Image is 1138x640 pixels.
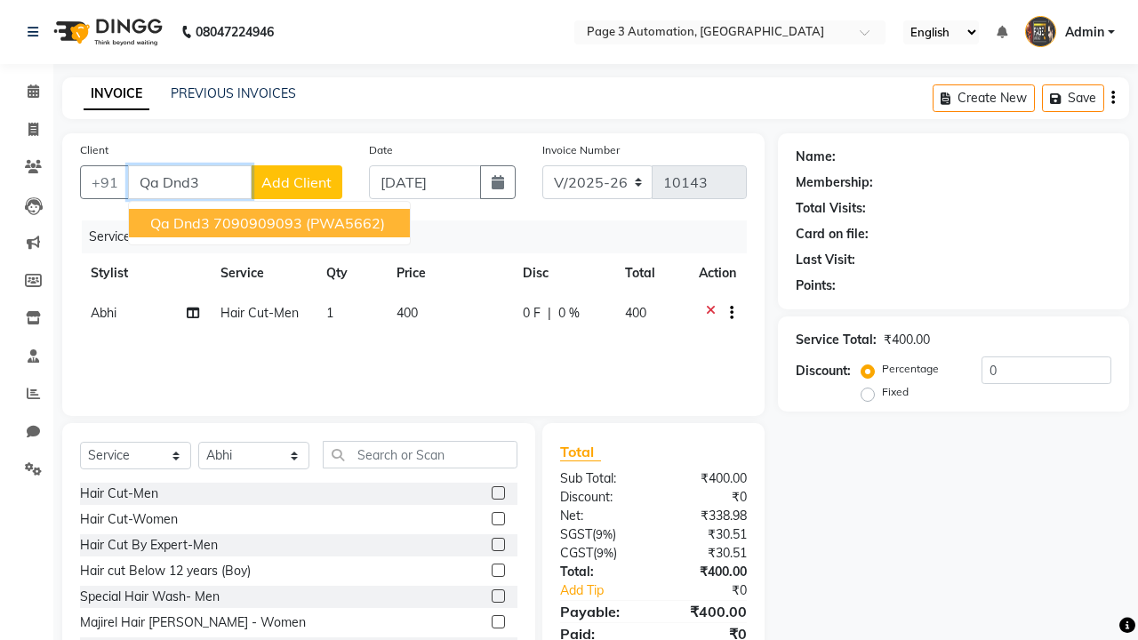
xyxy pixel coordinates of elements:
[128,165,252,199] input: Search by Name/Mobile/Email/Code
[653,507,760,525] div: ₹338.98
[560,443,601,461] span: Total
[560,545,593,561] span: CGST
[653,563,760,581] div: ₹400.00
[80,588,220,606] div: Special Hair Wash- Men
[547,544,653,563] div: ( )
[316,253,386,293] th: Qty
[547,525,653,544] div: ( )
[542,142,620,158] label: Invoice Number
[150,214,210,232] span: Qa Dnd3
[326,305,333,321] span: 1
[84,78,149,110] a: INVOICE
[91,305,116,321] span: Abhi
[796,331,877,349] div: Service Total:
[547,563,653,581] div: Total:
[882,384,909,400] label: Fixed
[547,507,653,525] div: Net:
[548,304,551,323] span: |
[796,148,836,166] div: Name:
[688,253,747,293] th: Action
[653,469,760,488] div: ₹400.00
[558,304,580,323] span: 0 %
[625,305,646,321] span: 400
[1025,16,1056,47] img: Admin
[884,331,930,349] div: ₹400.00
[796,251,855,269] div: Last Visit:
[653,601,760,622] div: ₹400.00
[1065,23,1104,42] span: Admin
[1042,84,1104,112] button: Save
[796,362,851,380] div: Discount:
[596,527,613,541] span: 9%
[306,214,385,232] span: (PWA5662)
[512,253,614,293] th: Disc
[210,253,316,293] th: Service
[80,165,130,199] button: +91
[796,199,866,218] div: Total Visits:
[933,84,1035,112] button: Create New
[80,613,306,632] div: Majirel Hair [PERSON_NAME] - Women
[323,441,517,468] input: Search or Scan
[251,165,342,199] button: Add Client
[171,85,296,101] a: PREVIOUS INVOICES
[213,214,302,232] ngb-highlight: 7090909093
[653,525,760,544] div: ₹30.51
[614,253,688,293] th: Total
[547,601,653,622] div: Payable:
[671,581,760,600] div: ₹0
[397,305,418,321] span: 400
[653,488,760,507] div: ₹0
[796,225,869,244] div: Card on file:
[196,7,274,57] b: 08047224946
[220,305,299,321] span: Hair Cut-Men
[80,484,158,503] div: Hair Cut-Men
[547,488,653,507] div: Discount:
[882,361,939,377] label: Percentage
[80,562,251,580] div: Hair cut Below 12 years (Boy)
[369,142,393,158] label: Date
[82,220,760,253] div: Services
[386,253,512,293] th: Price
[80,536,218,555] div: Hair Cut By Expert-Men
[796,173,873,192] div: Membership:
[560,526,592,542] span: SGST
[547,469,653,488] div: Sub Total:
[597,546,613,560] span: 9%
[45,7,167,57] img: logo
[80,510,178,529] div: Hair Cut-Women
[653,544,760,563] div: ₹30.51
[523,304,541,323] span: 0 F
[796,276,836,295] div: Points:
[80,253,210,293] th: Stylist
[80,142,108,158] label: Client
[261,173,332,191] span: Add Client
[547,581,671,600] a: Add Tip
